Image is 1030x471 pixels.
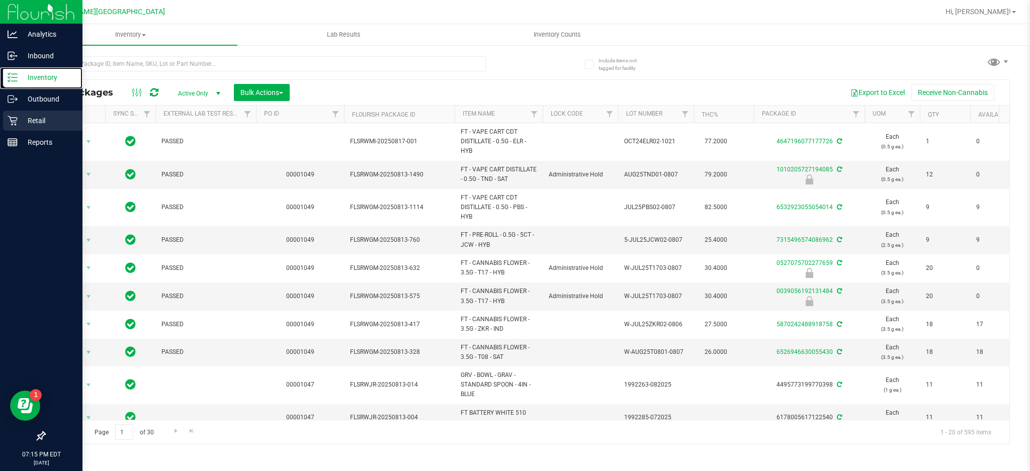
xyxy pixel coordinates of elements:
span: Sync from Compliance System [835,236,842,243]
span: FLSRWJR-20250813-004 [350,413,449,422]
div: 6178005617122540 [752,413,866,422]
inline-svg: Analytics [8,29,18,39]
span: PASSED [161,263,250,273]
span: In Sync [125,317,136,331]
iframe: Resource center [10,391,40,421]
span: 1992263-082025 [624,380,688,390]
a: Filter [677,106,694,123]
inline-svg: Outbound [8,94,18,104]
a: Filter [239,106,256,123]
a: 4647196077177726 [777,138,833,145]
span: In Sync [125,134,136,148]
span: FT - CANNABIS FLOWER - 3.5G - T17 - HYB [461,258,537,277]
span: All Packages [52,87,123,98]
span: OCT24ELR02-1021 [624,137,688,146]
p: 07:15 PM EDT [5,450,78,459]
span: 77.2000 [700,134,732,149]
span: 0 [976,137,1014,146]
a: 00001047 [286,414,314,421]
a: Sync Status [113,110,152,117]
span: 79.2000 [700,167,732,182]
span: select [82,345,95,359]
span: W-JUL25T1703-0807 [624,263,688,273]
p: Reports [18,136,78,148]
a: 00001049 [286,348,314,355]
a: 6532923055054014 [777,204,833,211]
span: Each [871,258,914,277]
span: FLSRWMI-20250817-001 [350,137,449,146]
span: In Sync [125,167,136,181]
span: 82.5000 [700,200,732,215]
span: W-JUL25T1703-0807 [624,292,688,301]
p: (2.5 g ea.) [871,240,914,250]
span: Page of 30 [86,424,162,440]
a: Filter [139,106,155,123]
a: 7315496574086962 [777,236,833,243]
a: Filter [327,106,344,123]
span: Sync from Compliance System [835,321,842,328]
span: Inventory Counts [520,30,594,39]
span: W-JUL25ZKR02-0806 [624,320,688,329]
span: 9 [926,235,964,245]
span: 9 [976,235,1014,245]
span: FLSRWGM-20250813-417 [350,320,449,329]
a: Filter [903,106,920,123]
span: Each [871,287,914,306]
span: Sync from Compliance System [835,166,842,173]
span: [PERSON_NAME][GEOGRAPHIC_DATA] [41,8,165,16]
span: Administrative Hold [549,292,612,301]
span: 18 [926,347,964,357]
a: Inventory Counts [451,24,664,45]
span: FT - VAPE CART DISTILLATE - 0.5G - TND - SAT [461,165,537,184]
a: 1010205727194085 [777,166,833,173]
span: 9 [976,203,1014,212]
p: Inventory [18,71,78,83]
span: Each [871,375,914,395]
p: (1 g ea.) [871,385,914,395]
button: Receive Non-Cannabis [911,84,994,101]
div: 4495773199770398 [752,380,866,390]
span: Each [871,315,914,334]
input: Search Package ID, Item Name, SKU, Lot or Part Number... [44,56,486,71]
span: PASSED [161,137,250,146]
button: Bulk Actions [234,84,290,101]
input: 1 [115,424,133,440]
span: GRV - BOWL - GRAV - STANDARD SPOON - 4IN - BLUE [461,370,537,400]
span: Each [871,343,914,362]
span: Each [871,132,914,151]
a: Go to the last page [185,424,199,438]
span: FT - VAPE CART CDT DISTILLATE - 0.5G - ELR - HYB [461,127,537,156]
span: 0 [976,170,1014,179]
a: 00001049 [286,321,314,328]
a: 00001049 [286,204,314,211]
p: (1 g ea.) [871,418,914,427]
span: 0 [976,263,1014,273]
a: UOM [873,110,886,117]
span: FT - CANNABIS FLOWER - 3.5G - T08 - SAT [461,343,537,362]
span: In Sync [125,410,136,424]
span: 20 [926,292,964,301]
a: 5870242488918758 [777,321,833,328]
a: Go to the next page [168,424,183,438]
span: Each [871,165,914,184]
span: 5-JUL25JCW02-0807 [624,235,688,245]
span: select [82,317,95,331]
a: 00001049 [286,236,314,243]
p: Analytics [18,28,78,40]
span: select [82,135,95,149]
span: 11 [926,413,964,422]
p: [DATE] [5,459,78,466]
span: FT - CANNABIS FLOWER - 3.5G - ZKR - IND [461,315,537,334]
span: Sync from Compliance System [835,288,842,295]
inline-svg: Reports [8,137,18,147]
div: Administrative Hold [752,268,866,278]
span: 25.4000 [700,233,732,247]
span: FT BATTERY WHITE 510 VARIABLE POWER [461,408,537,427]
a: Qty [928,111,939,118]
a: 00001049 [286,293,314,300]
span: FLSRWGM-20250813-575 [350,292,449,301]
span: FT - VAPE CART CDT DISTILLATE - 0.5G - PBS - HYB [461,193,537,222]
span: 20 [926,263,964,273]
a: Lab Results [237,24,451,45]
a: 0527075702277659 [777,259,833,266]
